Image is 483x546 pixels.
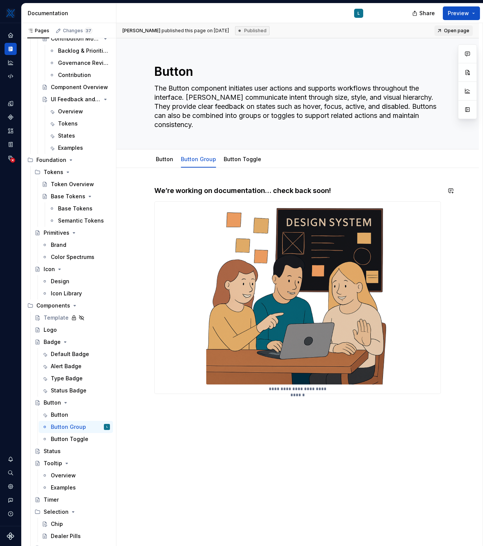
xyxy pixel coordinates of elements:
a: Token Overview [39,178,113,190]
div: Tokens [31,166,113,178]
a: Design [39,275,113,287]
div: Badge [44,338,61,346]
div: L [107,423,108,431]
a: Contribution Model [39,33,113,45]
a: Tokens [46,118,113,130]
a: Timer [31,494,113,506]
a: Button Group [181,156,216,162]
div: States [58,132,75,140]
div: Button [153,151,176,167]
div: UI Feedback and Transient Sates WIP [51,96,101,103]
div: Components [36,302,70,309]
div: Examples [51,484,76,491]
a: Button [156,156,173,162]
div: Primitives [44,229,69,237]
div: Design [51,278,69,285]
span: Preview [448,9,469,17]
a: Template [31,312,113,324]
a: Chip [39,518,113,530]
a: Data sources [5,152,17,164]
span: Share [419,9,435,17]
div: Governance Review Process [58,59,108,67]
a: Overview [39,469,113,482]
a: Button [31,397,113,409]
img: 0c495cc5-9b5a-4ed7-8cc8-5c83d31ced81.png [206,202,389,384]
div: Foundation [24,154,113,166]
a: Logo [31,324,113,336]
div: L [358,10,360,16]
span: published this page on [DATE] [122,28,229,34]
div: Icon Library [51,290,82,297]
a: Brand [39,239,113,251]
div: Chip [51,520,63,528]
a: Type Badge [39,372,113,384]
a: Open page [434,25,473,36]
div: Button Group [178,151,219,167]
a: Components [5,111,17,123]
div: Tokens [44,168,63,176]
div: Logo [44,326,57,334]
div: Documentation [28,9,113,17]
div: Backlog & Prioritization [58,47,108,55]
a: Alert Badge [39,360,113,372]
div: Analytics [5,56,17,69]
a: Governance Review Process [46,57,113,69]
div: Button Toggle [51,435,88,443]
div: Search ⌘K [5,467,17,479]
a: Storybook stories [5,138,17,151]
a: Examples [39,482,113,494]
div: Timer [44,496,59,504]
div: Token Overview [51,180,94,188]
div: Examples [58,144,83,152]
span: Open page [444,28,469,34]
div: Button Toggle [221,151,264,167]
a: Code automation [5,70,17,82]
div: Status Badge [51,387,86,394]
div: Selection [31,506,113,518]
a: Status Badge [39,384,113,397]
button: Notifications [5,453,17,465]
a: Status [31,445,113,457]
div: Tooltip [44,460,62,467]
a: Primitives [31,227,113,239]
a: Button GroupL [39,421,113,433]
a: Overview [46,105,113,118]
div: Icon [44,265,55,273]
a: States [46,130,113,142]
div: Template [44,314,69,322]
div: Component Overview [51,83,108,91]
div: Design tokens [5,97,17,110]
a: Button [39,409,113,421]
div: Overview [58,108,83,115]
div: Dealer Pills [51,532,81,540]
a: Assets [5,125,17,137]
a: Button Toggle [39,433,113,445]
div: Button [44,399,61,406]
div: Tokens [58,120,78,127]
button: Preview [443,6,480,20]
span: 37 [85,28,93,34]
svg: Supernova Logo [7,532,14,540]
div: Color Spectrums [51,253,94,261]
div: Button [51,411,68,419]
div: Type Badge [51,375,83,382]
a: Documentation [5,43,17,55]
div: Base Tokens [51,193,85,200]
button: Contact support [5,494,17,506]
div: Settings [5,480,17,493]
a: Badge [31,336,113,348]
a: Tooltip [31,457,113,469]
div: Pages [27,28,49,34]
a: Semantic Tokens [46,215,113,227]
a: UI Feedback and Transient Sates WIP [39,93,113,105]
div: Semantic Tokens [58,217,104,224]
div: Base Tokens [58,205,93,212]
a: Contribution [46,69,113,81]
button: Share [408,6,440,20]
